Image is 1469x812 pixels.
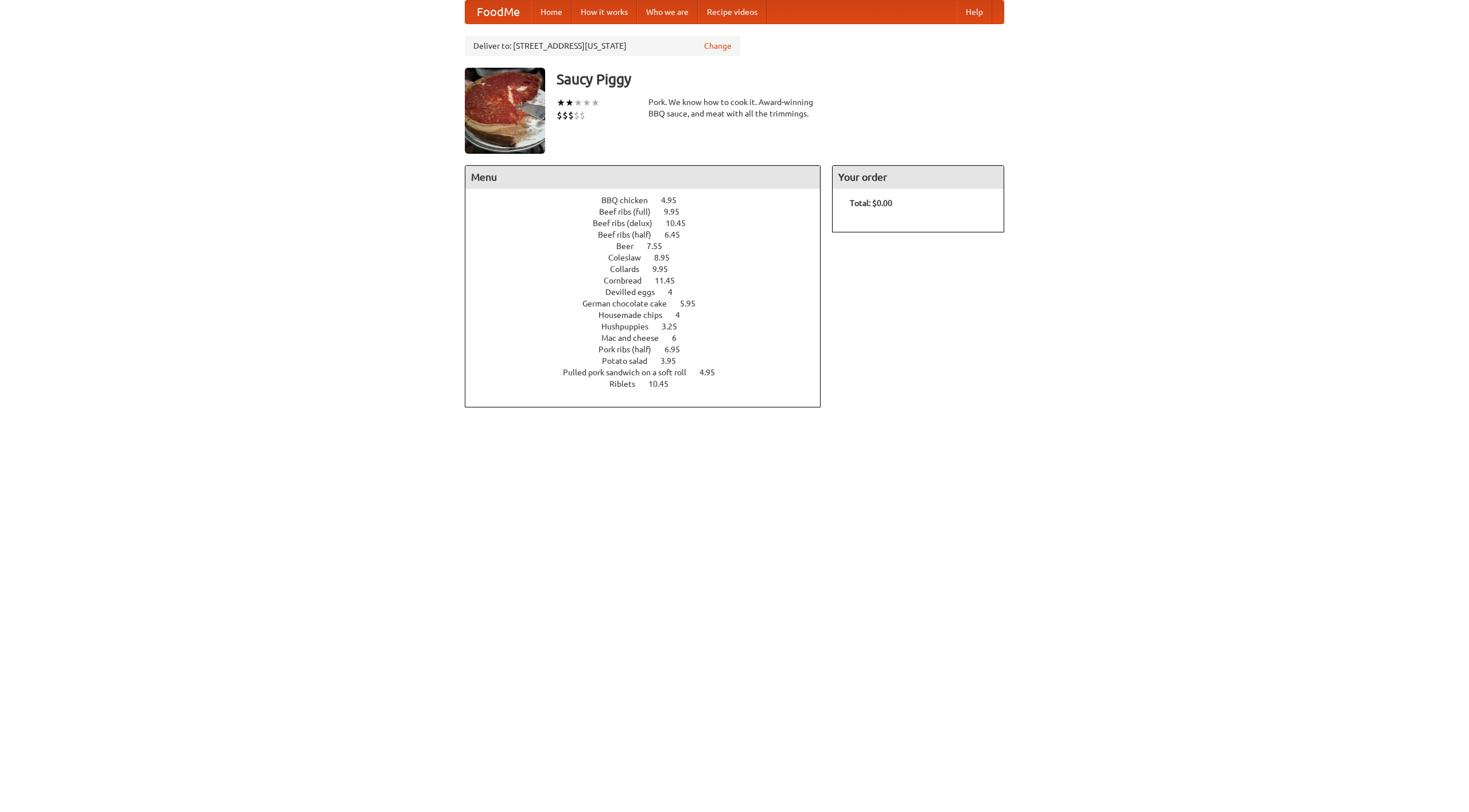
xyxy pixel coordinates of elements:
a: Home [531,1,572,24]
span: Beer [616,242,645,251]
span: German chocolate cake [582,299,678,308]
a: Housemade chips 4 [599,310,701,320]
li: ★ [582,96,591,109]
span: 3.95 [660,356,687,366]
span: 10.45 [648,379,680,388]
span: 4 [668,287,684,297]
div: Pork. We know how to cook it. Award-winning BBQ sauce, and meat with all the trimmings. [648,96,821,119]
span: 11.45 [655,276,686,285]
span: Beef ribs (half) [598,230,663,239]
h4: Menu [465,166,820,189]
span: 9.95 [664,207,691,216]
a: Beef ribs (full) 9.95 [599,207,701,216]
h3: Saucy Piggy [557,68,1004,91]
span: Pulled pork sandwich on a soft roll [563,368,698,377]
li: ★ [557,96,565,109]
li: ★ [591,96,600,109]
span: 7.55 [647,242,674,251]
a: Beer 7.55 [616,242,683,251]
span: Housemade chips [599,310,674,320]
li: $ [580,109,585,122]
a: Beef ribs (half) 6.45 [598,230,701,239]
a: German chocolate cake 5.95 [582,299,717,308]
span: BBQ chicken [601,196,659,205]
li: $ [557,109,562,122]
span: Beef ribs (delux) [593,219,664,228]
span: 4.95 [699,368,726,377]
span: 4 [675,310,691,320]
a: Hushpuppies 3.25 [601,322,698,331]
a: Cornbread 11.45 [604,276,696,285]
li: ★ [565,96,574,109]
span: Hushpuppies [601,322,660,331]
span: Mac and cheese [601,333,670,343]
span: Coleslaw [608,253,652,262]
a: How it works [572,1,637,24]
span: 9.95 [652,265,679,274]
span: 10.45 [666,219,697,228]
a: Devilled eggs 4 [605,287,694,297]
a: Recipe videos [698,1,767,24]
span: 5.95 [680,299,707,308]
a: Pork ribs (half) 6.95 [599,345,701,354]
a: Coleslaw 8.95 [608,253,691,262]
a: Pulled pork sandwich on a soft roll 4.95 [563,368,736,377]
span: 6 [672,333,688,343]
span: Pork ribs (half) [599,345,663,354]
li: ★ [574,96,582,109]
a: Help [957,1,992,24]
span: 6.45 [664,230,691,239]
span: Collards [610,265,651,274]
b: Total: $0.00 [850,199,892,208]
span: 3.25 [662,322,689,331]
a: Potato salad 3.95 [602,356,697,366]
a: BBQ chicken 4.95 [601,196,698,205]
a: FoodMe [465,1,531,24]
span: 6.95 [664,345,691,354]
li: $ [574,109,580,122]
img: angular.jpg [465,68,545,154]
a: Who we are [637,1,698,24]
span: Devilled eggs [605,287,666,297]
li: $ [562,109,568,122]
div: Deliver to: [STREET_ADDRESS][US_STATE] [465,36,740,56]
span: Potato salad [602,356,659,366]
a: Collards 9.95 [610,265,689,274]
li: $ [568,109,574,122]
span: Cornbread [604,276,653,285]
h4: Your order [833,166,1004,189]
a: Change [704,40,732,52]
a: Mac and cheese 6 [601,333,698,343]
span: 8.95 [654,253,681,262]
a: Beef ribs (delux) 10.45 [593,219,707,228]
a: Riblets 10.45 [609,379,690,388]
span: Riblets [609,379,647,388]
span: Beef ribs (full) [599,207,662,216]
span: 4.95 [661,196,688,205]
